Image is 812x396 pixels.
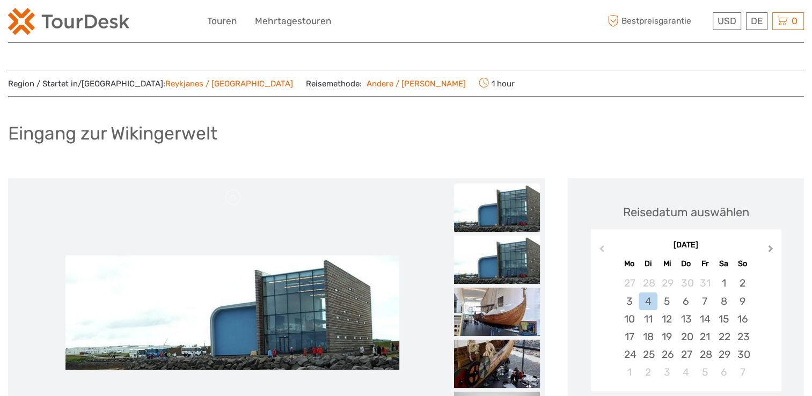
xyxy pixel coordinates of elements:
a: Reykjanes / [GEOGRAPHIC_DATA] [165,79,293,89]
span: USD [718,16,736,26]
div: Do [676,256,695,271]
div: DE [746,12,767,30]
div: month 2025-11 [594,274,778,381]
div: Choose Montag, 10. November 2025 [620,310,639,328]
p: We're away right now. Please check back later! [15,19,121,27]
a: Mehrtagestouren [255,13,331,29]
div: Choose Montag, 27. Oktober 2025 [620,274,639,292]
div: Choose Samstag, 1. November 2025 [714,274,733,292]
div: Choose Freitag, 14. November 2025 [696,310,714,328]
span: Bestpreisgarantie [605,12,710,30]
div: So [733,256,752,271]
div: Choose Mittwoch, 12. November 2025 [657,310,676,328]
div: Choose Freitag, 28. November 2025 [696,346,714,363]
div: Choose Dienstag, 11. November 2025 [639,310,657,328]
div: Reisedatum auswählen [623,204,749,221]
div: Choose Samstag, 8. November 2025 [714,292,733,310]
span: 0 [790,16,799,26]
div: Choose Samstag, 29. November 2025 [714,346,733,363]
div: Di [639,256,657,271]
div: Choose Donnerstag, 13. November 2025 [676,310,695,328]
button: Previous Month [592,243,609,260]
h1: Eingang zur Wikingerwelt [8,122,217,144]
div: Choose Dienstag, 4. November 2025 [639,292,657,310]
div: Choose Mittwoch, 26. November 2025 [657,346,676,363]
div: Choose Freitag, 5. Dezember 2025 [696,363,714,381]
div: Choose Sonntag, 23. November 2025 [733,328,752,346]
button: Open LiveChat chat widget [123,17,136,30]
div: Choose Dienstag, 18. November 2025 [639,328,657,346]
div: Choose Donnerstag, 27. November 2025 [676,346,695,363]
div: Choose Freitag, 7. November 2025 [696,292,714,310]
div: Choose Sonntag, 16. November 2025 [733,310,752,328]
button: Next Month [763,243,780,260]
span: 1 hour [479,76,515,91]
div: Mi [657,256,676,271]
div: Choose Donnerstag, 20. November 2025 [676,328,695,346]
img: 7ACE533B2CF195BFA94B50255A8125074FF24CD2E3105AED6C7E2CA68E35475E_160x90.jpg [454,184,540,232]
div: Choose Sonntag, 9. November 2025 [733,292,752,310]
div: Choose Donnerstag, 30. Oktober 2025 [676,274,695,292]
img: 241A4C1C674D1A9937398FCAD1276DB85E27D7DAFB6E9095A9B95DE2DFC44C99_160x90.jpg [454,340,540,388]
img: 7ACE533B2CF195BFA94B50255A8125074FF24CD2E3105AED6C7E2CA68E35475E_main_slider.jpg [65,255,399,370]
div: Choose Montag, 1. Dezember 2025 [620,363,639,381]
div: Choose Mittwoch, 5. November 2025 [657,292,676,310]
img: 2254-3441b4b5-4e5f-4d00-b396-31f1d84a6ebf_logo_small.png [8,8,129,35]
div: Choose Mittwoch, 19. November 2025 [657,328,676,346]
div: Fr [696,256,714,271]
div: Choose Dienstag, 28. Oktober 2025 [639,274,657,292]
img: 88F2B786F0D055F078D3021ACC65DA820C37231AB345B4AAA7A87483385F8867_160x90.jpg [454,288,540,336]
div: Choose Montag, 24. November 2025 [620,346,639,363]
div: Choose Samstag, 22. November 2025 [714,328,733,346]
div: Choose Samstag, 15. November 2025 [714,310,733,328]
div: Choose Mittwoch, 3. Dezember 2025 [657,363,676,381]
div: Choose Donnerstag, 4. Dezember 2025 [676,363,695,381]
div: Choose Samstag, 6. Dezember 2025 [714,363,733,381]
span: Reisemethode: [306,76,466,91]
span: Region / Startet in/[GEOGRAPHIC_DATA]: [8,78,293,90]
div: Choose Dienstag, 2. Dezember 2025 [639,363,657,381]
div: [DATE] [591,240,781,251]
div: Sa [714,256,733,271]
div: Choose Donnerstag, 6. November 2025 [676,292,695,310]
div: Choose Montag, 17. November 2025 [620,328,639,346]
div: Choose Sonntag, 2. November 2025 [733,274,752,292]
div: Mo [620,256,639,271]
div: Choose Sonntag, 7. Dezember 2025 [733,363,752,381]
div: Choose Freitag, 31. Oktober 2025 [696,274,714,292]
div: Choose Montag, 3. November 2025 [620,292,639,310]
div: Choose Freitag, 21. November 2025 [696,328,714,346]
a: Andere / [PERSON_NAME] [362,79,466,89]
div: Choose Dienstag, 25. November 2025 [639,346,657,363]
a: Touren [207,13,237,29]
div: Choose Mittwoch, 29. Oktober 2025 [657,274,676,292]
div: Choose Sonntag, 30. November 2025 [733,346,752,363]
img: 7ACE533B2CF195BFA94B50255A8125074FF24CD2E3105AED6C7E2CA68E35475E_160x90.jpg [454,236,540,284]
